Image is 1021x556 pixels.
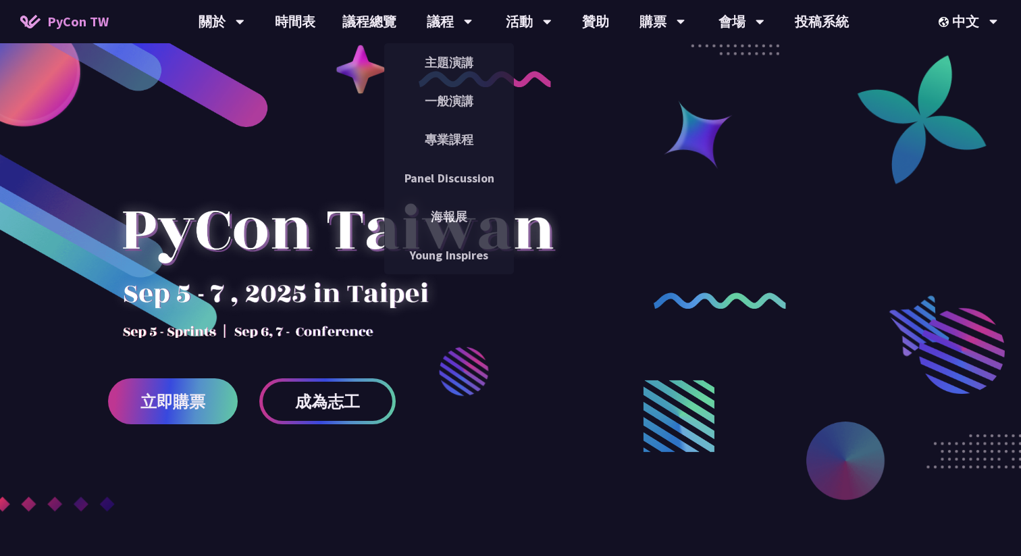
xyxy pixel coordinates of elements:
img: Home icon of PyCon TW 2025 [20,15,41,28]
span: 立即購票 [140,393,205,410]
a: 海報展 [384,201,514,232]
span: 成為志工 [295,393,360,410]
img: curly-2.e802c9f.png [654,293,787,309]
a: PyCon TW [7,5,122,39]
a: 專業課程 [384,124,514,155]
a: Young Inspires [384,239,514,271]
a: Panel Discussion [384,162,514,194]
span: PyCon TW [47,11,109,32]
a: 主題演講 [384,47,514,78]
img: Locale Icon [939,17,952,27]
a: 一般演講 [384,85,514,117]
a: 立即購票 [108,378,238,424]
a: 成為志工 [259,378,396,424]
